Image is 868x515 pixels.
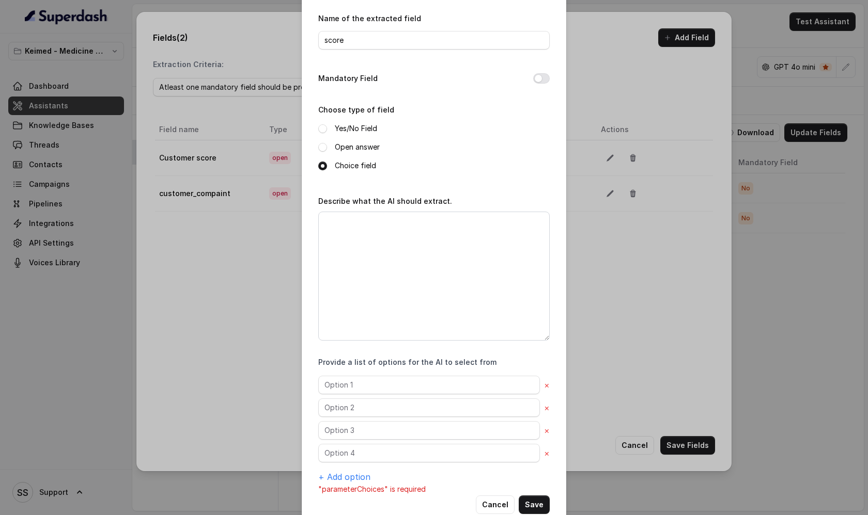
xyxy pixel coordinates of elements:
button: Cancel [476,495,515,514]
button: × [544,379,550,391]
input: Option 1 [318,376,540,394]
label: Mandatory Field [318,72,378,85]
input: Option 2 [318,398,540,417]
button: + Add option [318,471,370,483]
label: Provide a list of options for the AI to select from [318,357,497,367]
label: Choice field [335,159,376,172]
input: Option 4 [318,444,540,462]
label: Describe what the AI should extract. [318,197,452,205]
button: × [544,424,550,437]
p: "parameterChoices" is required [318,483,550,495]
label: Choose type of field [318,105,394,114]
label: Yes/No Field [335,122,377,135]
button: Save [519,495,550,514]
label: Open answer [335,141,380,153]
button: × [544,447,550,459]
input: Option 3 [318,421,540,440]
button: × [544,401,550,414]
label: Name of the extracted field [318,14,421,23]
